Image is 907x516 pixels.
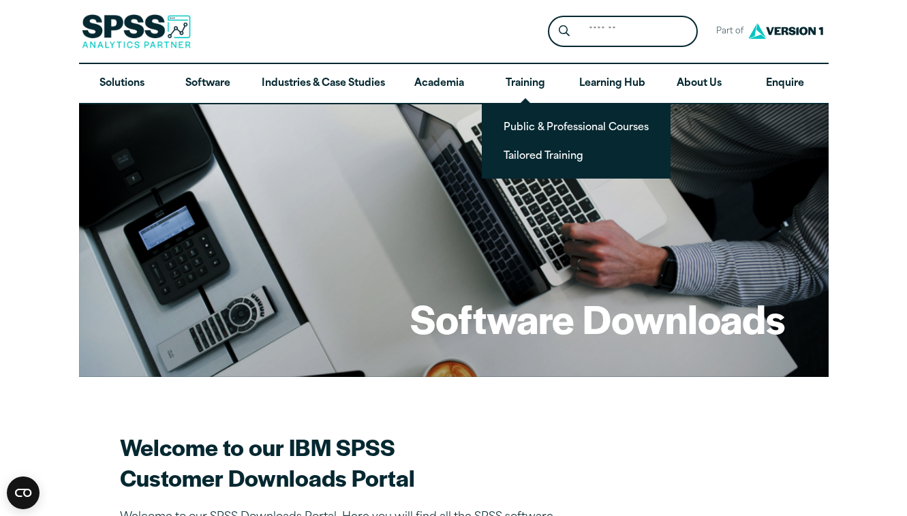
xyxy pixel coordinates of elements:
a: Training [482,64,568,104]
a: Software [165,64,251,104]
svg: Search magnifying glass icon [559,25,570,37]
a: Public & Professional Courses [493,114,660,139]
a: Academia [396,64,482,104]
form: Site Header Search Form [548,16,698,48]
div: CookieBot Widget Contents [7,476,40,509]
img: Version1 Logo [745,18,827,44]
h2: Welcome to our IBM SPSS Customer Downloads Portal [120,431,597,493]
span: Part of [709,22,745,42]
a: Enquire [742,64,828,104]
ul: Training [482,103,671,178]
svg: CookieBot Widget Icon [7,476,40,509]
button: Open CMP widget [7,476,40,509]
button: Search magnifying glass icon [551,19,577,44]
a: Tailored Training [493,142,660,168]
a: About Us [656,64,742,104]
nav: Desktop version of site main menu [79,64,829,104]
a: Learning Hub [568,64,656,104]
a: Solutions [79,64,165,104]
img: SPSS Analytics Partner [82,14,191,48]
h1: Software Downloads [410,292,785,345]
a: Industries & Case Studies [251,64,396,104]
